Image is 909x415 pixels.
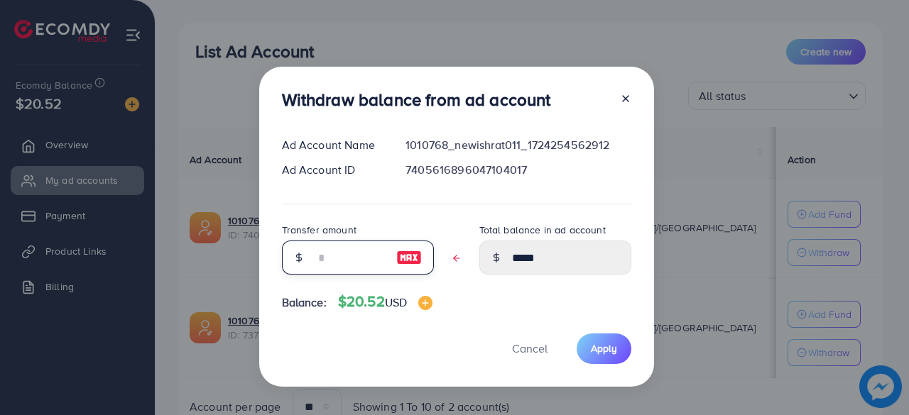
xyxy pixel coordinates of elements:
[591,341,617,355] span: Apply
[494,333,565,364] button: Cancel
[512,341,548,356] span: Cancel
[418,296,432,310] img: image
[271,137,395,153] div: Ad Account Name
[282,89,551,110] h3: Withdraw balance from ad account
[396,249,422,266] img: image
[282,223,356,237] label: Transfer amount
[394,137,642,153] div: 1010768_newishrat011_1724254562912
[282,294,327,311] span: Balance:
[479,223,606,237] label: Total balance in ad account
[338,293,432,311] h4: $20.52
[271,162,395,178] div: Ad Account ID
[577,333,631,364] button: Apply
[385,294,407,310] span: USD
[394,162,642,178] div: 7405616896047104017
